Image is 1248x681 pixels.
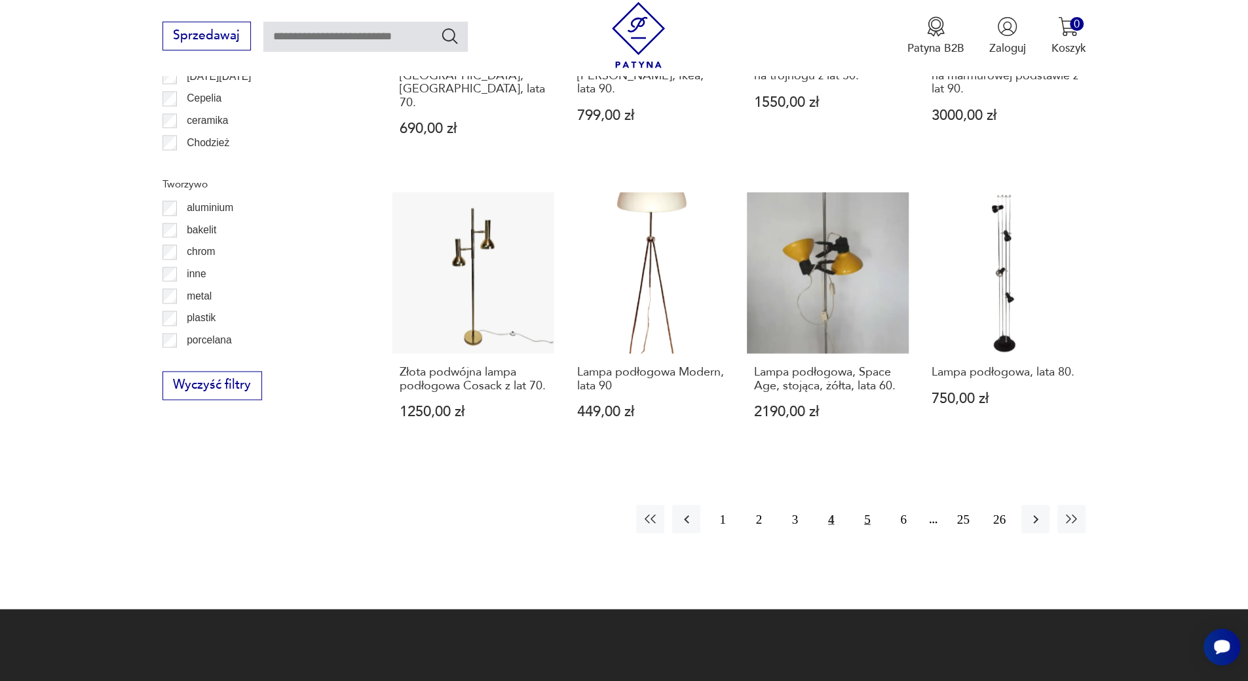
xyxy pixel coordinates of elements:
p: Koszyk [1051,41,1086,56]
img: Patyna - sklep z meblami i dekoracjami vintage [605,2,671,68]
button: Szukaj [440,26,459,45]
h3: Złota podwójna lampa podłogowa Cosack z lat 70. [400,366,547,393]
a: Złota podwójna lampa podłogowa Cosack z lat 70.Złota podwójna lampa podłogowa Cosack z lat 70.125... [392,192,554,450]
p: Patyna B2B [907,41,964,56]
p: 750,00 zł [932,392,1079,406]
p: [DATE][DATE] [187,68,251,85]
p: Ćmielów [187,156,226,173]
p: porcelit [187,353,219,370]
p: 1250,00 zł [400,405,547,419]
button: 25 [949,505,977,533]
button: 6 [889,505,917,533]
p: ceramika [187,112,228,129]
button: Wyczyść filtry [162,371,262,400]
p: 1550,00 zł [754,96,901,109]
button: Sprzedawaj [162,22,251,50]
a: Lampa podłogowa, Space Age, stojąca, żółta, lata 60.Lampa podłogowa, Space Age, stojąca, żółta, l... [747,192,909,450]
p: 2190,00 zł [754,405,901,419]
iframe: Smartsupp widget button [1203,629,1240,665]
p: inne [187,265,206,282]
p: Zaloguj [989,41,1026,56]
a: Ikona medaluPatyna B2B [907,16,964,56]
img: Ikona medalu [926,16,946,37]
a: Lampa podłogowa Modern, lata 90Lampa podłogowa Modern, lata 90449,00 zł [570,192,732,450]
p: 3000,00 zł [932,109,1079,123]
p: plastik [187,309,216,326]
img: Ikonka użytkownika [997,16,1017,37]
button: Patyna B2B [907,16,964,56]
button: 1 [708,505,736,533]
h3: Lampa podłogowa Modern, lata 90 [577,366,725,393]
h3: Lampa podłogowa, [PERSON_NAME], Ikea, lata 90. [577,56,725,96]
p: 449,00 zł [577,405,725,419]
button: 5 [853,505,881,533]
p: Cepelia [187,90,221,107]
h3: Lampa podłogowa, Space Age, stojąca, żółta, lata 60. [754,366,901,393]
div: 0 [1070,17,1084,31]
a: Lampa podłogowa, lata 80.Lampa podłogowa, lata 80.750,00 zł [924,192,1086,450]
h3: Lampa podłogowa, lata 80. [932,366,1079,379]
h3: Lampa podłogowa rakieta na trójnogu z lat 50. [754,56,901,83]
a: Sprzedawaj [162,31,251,42]
p: porcelana [187,332,232,349]
p: 690,00 zł [400,122,547,136]
p: bakelit [187,222,216,239]
h3: Lampa podłogowa [GEOGRAPHIC_DATA], [GEOGRAPHIC_DATA], lata 70. [400,56,547,110]
button: Zaloguj [989,16,1026,56]
button: 4 [817,505,845,533]
button: 2 [745,505,773,533]
p: aluminium [187,199,233,216]
p: Chodzież [187,134,229,151]
p: 799,00 zł [577,109,725,123]
p: metal [187,288,212,305]
button: 3 [781,505,809,533]
img: Ikona koszyka [1058,16,1078,37]
button: 0Koszyk [1051,16,1086,56]
h3: Włoska lampa podłogowa na marmurowej podstawie z lat 90. [932,56,1079,96]
p: Tworzywo [162,176,355,193]
p: chrom [187,243,215,260]
button: 26 [985,505,1013,533]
